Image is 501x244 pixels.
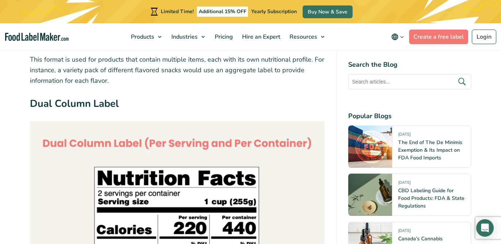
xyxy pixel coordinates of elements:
[472,30,496,44] a: Login
[30,97,119,111] strong: Dual Column Label
[30,54,325,86] p: This format is used for products that contain multiple items, each with its own nutritional profi...
[398,187,465,209] a: CBD Labeling Guide for Food Products: FDA & State Regulations
[197,7,248,17] span: Additional 15% OFF
[398,139,462,161] a: The End of The De Minimis Exemption & Its Impact on FDA Food Imports
[169,33,198,41] span: Industries
[210,23,236,50] a: Pricing
[251,8,297,15] span: Yearly Subscription
[398,228,411,236] span: [DATE]
[303,5,353,18] a: Buy Now & Save
[240,33,281,41] span: Hire an Expert
[348,60,471,70] h4: Search the Blog
[348,74,471,89] input: Search articles...
[161,8,194,15] span: Limited Time!
[213,33,234,41] span: Pricing
[398,180,411,188] span: [DATE]
[238,23,283,50] a: Hire an Expert
[127,23,165,50] a: Products
[476,219,494,237] div: Open Intercom Messenger
[348,111,471,121] h4: Popular Blogs
[285,23,328,50] a: Resources
[129,33,155,41] span: Products
[398,132,411,140] span: [DATE]
[287,33,318,41] span: Resources
[409,30,468,44] a: Create a free label
[167,23,209,50] a: Industries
